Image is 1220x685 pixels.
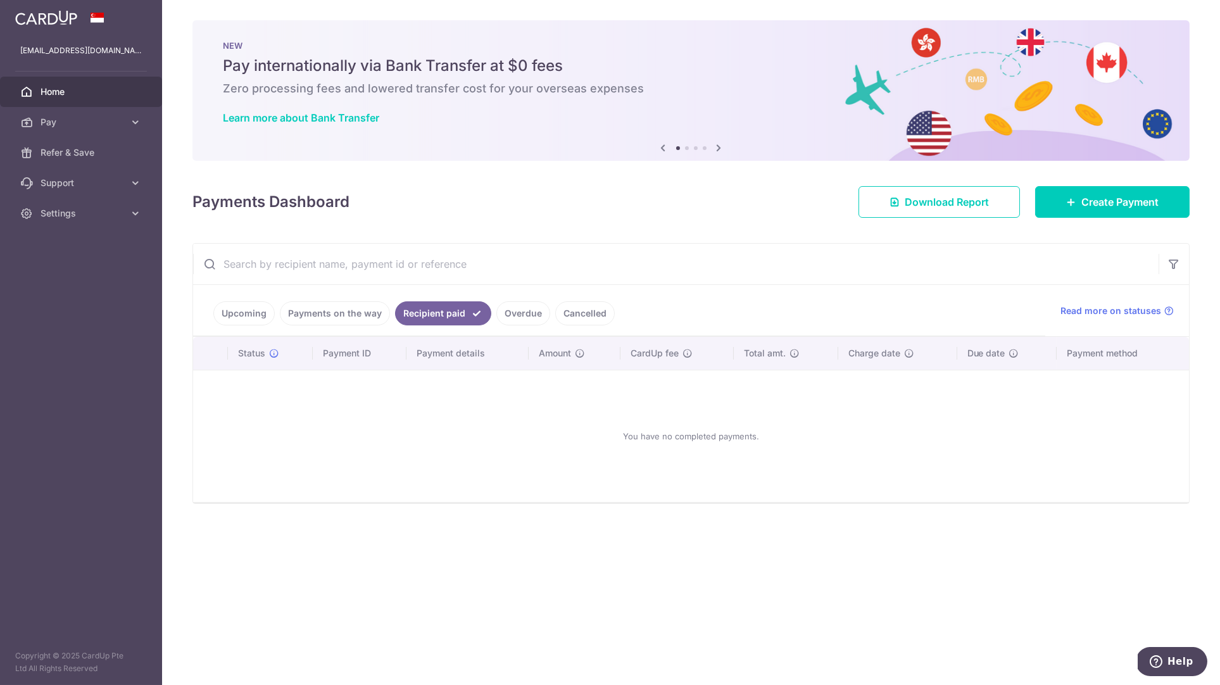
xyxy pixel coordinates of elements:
[1060,305,1161,317] span: Read more on statuses
[1060,305,1174,317] a: Read more on statuses
[192,191,349,213] h4: Payments Dashboard
[41,146,124,159] span: Refer & Save
[41,116,124,129] span: Pay
[223,41,1159,51] p: NEW
[223,56,1159,76] h5: Pay internationally via Bank Transfer at $0 fees
[208,380,1174,492] div: You have no completed payments.
[539,347,571,360] span: Amount
[1035,186,1190,218] a: Create Payment
[41,177,124,189] span: Support
[631,347,679,360] span: CardUp fee
[223,111,379,124] a: Learn more about Bank Transfer
[905,194,989,210] span: Download Report
[858,186,1020,218] a: Download Report
[193,244,1159,284] input: Search by recipient name, payment id or reference
[1138,647,1207,679] iframe: Opens a widget where you can find more information
[496,301,550,325] a: Overdue
[406,337,529,370] th: Payment details
[223,81,1159,96] h6: Zero processing fees and lowered transfer cost for your overseas expenses
[744,347,786,360] span: Total amt.
[280,301,390,325] a: Payments on the way
[967,347,1005,360] span: Due date
[1081,194,1159,210] span: Create Payment
[213,301,275,325] a: Upcoming
[555,301,615,325] a: Cancelled
[1057,337,1189,370] th: Payment method
[41,85,124,98] span: Home
[395,301,491,325] a: Recipient paid
[313,337,407,370] th: Payment ID
[15,10,77,25] img: CardUp
[41,207,124,220] span: Settings
[20,44,142,57] p: [EMAIL_ADDRESS][DOMAIN_NAME]
[192,20,1190,161] img: Bank transfer banner
[848,347,900,360] span: Charge date
[238,347,265,360] span: Status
